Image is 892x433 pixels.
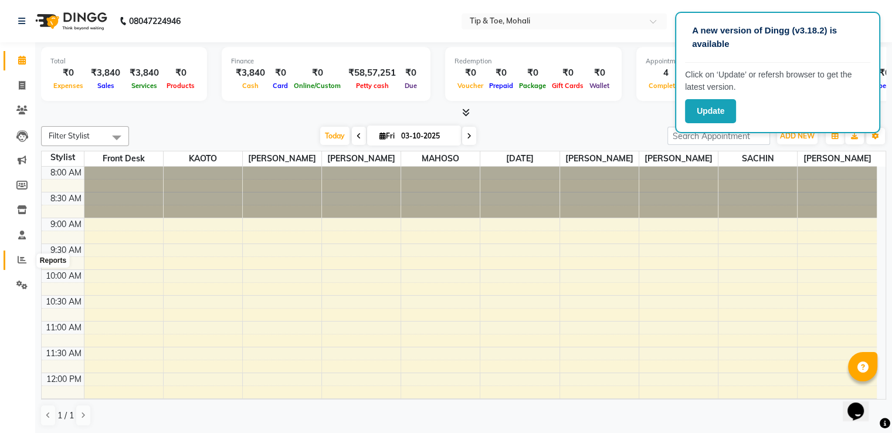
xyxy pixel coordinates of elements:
div: 4 [646,66,686,80]
span: Online/Custom [291,82,344,90]
div: Redemption [455,56,612,66]
span: Cash [239,82,262,90]
span: Package [516,82,549,90]
span: Services [128,82,160,90]
span: [PERSON_NAME] [639,151,718,166]
div: 12:00 PM [44,373,84,385]
span: MAHOSO [401,151,480,166]
button: ADD NEW [777,128,818,144]
span: [PERSON_NAME] [243,151,321,166]
input: Search Appointment [667,127,770,145]
div: 10:30 AM [43,296,84,308]
iframe: chat widget [843,386,880,421]
span: Completed [646,82,686,90]
span: Petty cash [353,82,392,90]
div: ₹58,57,251 [344,66,401,80]
div: ₹3,840 [125,66,164,80]
div: 9:00 AM [48,218,84,231]
div: ₹0 [291,66,344,80]
div: 11:30 AM [43,347,84,360]
div: ₹3,840 [86,66,125,80]
span: Expenses [50,82,86,90]
span: KAOTO [164,151,242,166]
div: Appointment [646,56,791,66]
span: Front Desk [84,151,163,166]
span: SACHIN [718,151,797,166]
div: ₹3,840 [231,66,270,80]
img: logo [30,5,110,38]
span: Prepaid [486,82,516,90]
div: 8:00 AM [48,167,84,179]
div: Finance [231,56,421,66]
span: [PERSON_NAME] [798,151,877,166]
div: Stylist [42,151,84,164]
span: Card [270,82,291,90]
span: Gift Cards [549,82,586,90]
div: Total [50,56,198,66]
div: ₹0 [486,66,516,80]
button: Update [685,99,736,123]
b: 08047224946 [129,5,181,38]
span: Today [320,127,350,145]
span: Products [164,82,198,90]
div: ₹0 [401,66,421,80]
div: ₹0 [516,66,549,80]
div: 10:00 AM [43,270,84,282]
div: ₹0 [586,66,612,80]
div: 11:00 AM [43,322,84,334]
div: 12:30 PM [44,399,84,411]
div: 9:30 AM [48,244,84,256]
div: 8:30 AM [48,192,84,205]
span: Due [402,82,420,90]
span: [PERSON_NAME] [322,151,401,166]
span: Wallet [586,82,612,90]
span: ADD NEW [780,131,815,140]
span: Filter Stylist [49,131,90,140]
div: ₹0 [549,66,586,80]
p: Click on ‘Update’ or refersh browser to get the latest version. [685,69,870,93]
span: [PERSON_NAME] [560,151,639,166]
span: Fri [377,131,398,140]
div: ₹0 [270,66,291,80]
span: Voucher [455,82,486,90]
div: ₹0 [50,66,86,80]
span: 1 / 1 [57,410,74,422]
div: ₹0 [164,66,198,80]
input: 2025-10-03 [398,127,456,145]
div: ₹0 [455,66,486,80]
div: Reports [37,254,69,268]
span: [DATE] [480,151,559,166]
p: A new version of Dingg (v3.18.2) is available [692,24,863,50]
span: Sales [94,82,117,90]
